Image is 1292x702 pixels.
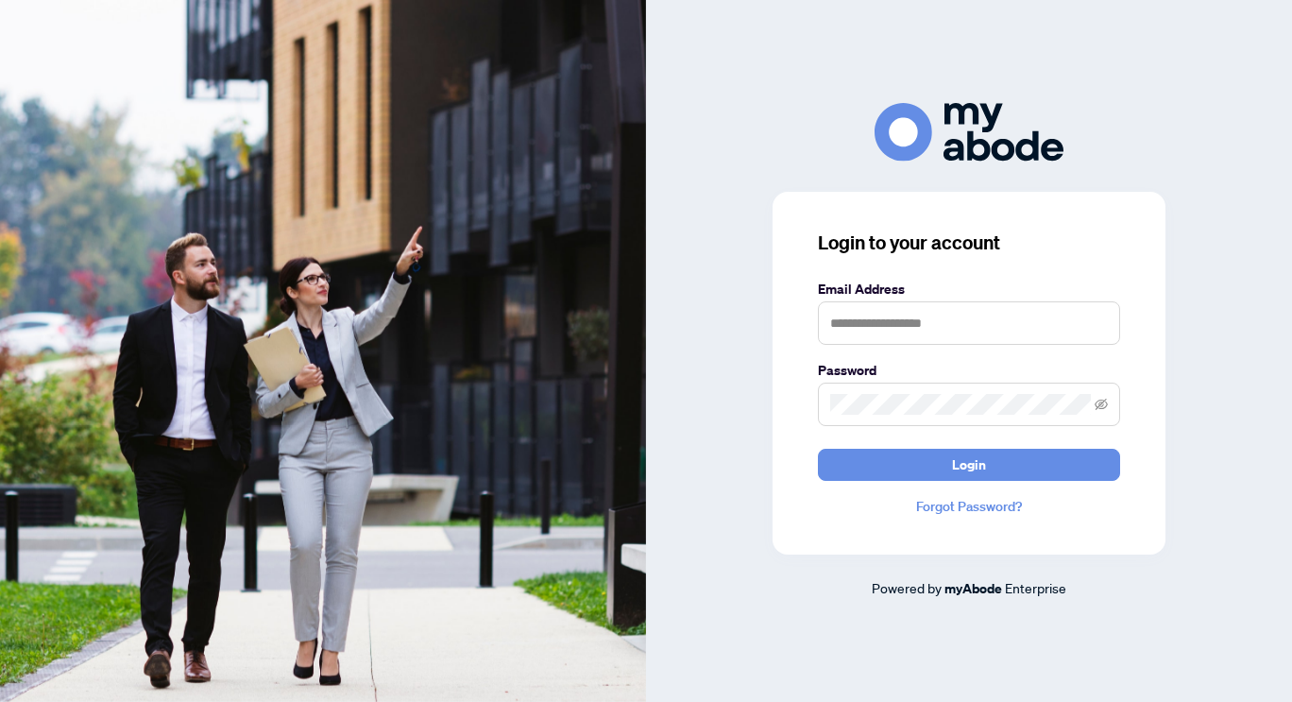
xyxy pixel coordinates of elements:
button: Login [818,449,1120,481]
span: Enterprise [1005,579,1066,596]
label: Email Address [818,279,1120,300]
span: Powered by [872,579,942,596]
span: eye-invisible [1095,398,1108,411]
span: Login [952,450,986,480]
a: Forgot Password? [818,496,1120,517]
img: ma-logo [875,103,1063,161]
label: Password [818,360,1120,381]
a: myAbode [944,578,1002,599]
h3: Login to your account [818,230,1120,256]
